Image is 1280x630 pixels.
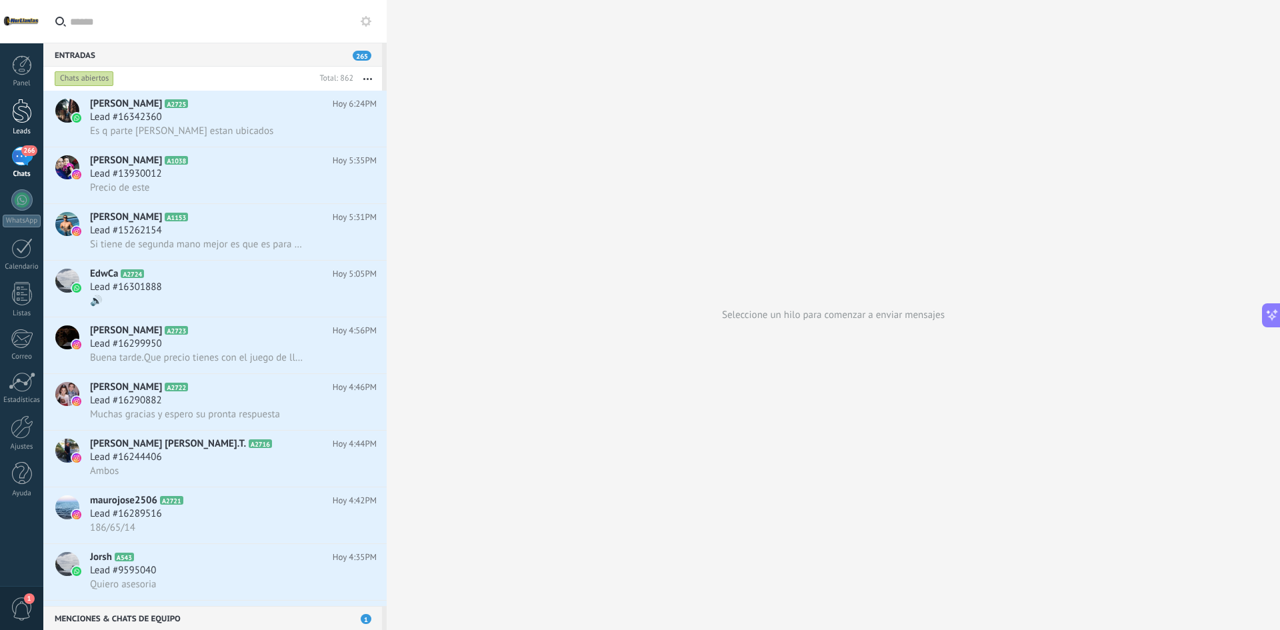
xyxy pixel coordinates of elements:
button: Más [353,67,382,91]
a: avatariconJorshA543Hoy 4:35PMLead #9595040Quiero asesoria [43,544,387,600]
span: Lead #16244406 [90,451,162,464]
span: 1 [24,593,35,604]
img: icon [72,453,81,463]
span: Ambos [90,465,119,477]
span: A2725 [165,99,188,108]
span: Lead #16301888 [90,281,162,294]
span: 266 [21,145,37,156]
img: icon [72,340,81,349]
span: Hoy 5:35PM [333,154,377,167]
span: A2716 [249,439,272,448]
a: avataricon[PERSON_NAME]A2722Hoy 4:46PMLead #16290882Muchas gracias y espero su pronta respuesta [43,374,387,430]
span: Hoy 6:24PM [333,97,377,111]
span: Hoy 4:35PM [333,551,377,564]
span: EdwCa [90,267,118,281]
div: Panel [3,79,41,88]
span: A543 [115,553,134,561]
span: [PERSON_NAME] [90,97,162,111]
a: avatariconEdwCaA2724Hoy 5:05PMLead #16301888🔊 [43,261,387,317]
div: Calendario [3,263,41,271]
span: Lead #9595040 [90,564,156,577]
a: avataricon[PERSON_NAME]A1153Hoy 5:31PMLead #15262154Si tiene de segunda mano mejor es que es para... [43,204,387,260]
span: Hoy 4:44PM [333,437,377,451]
span: 265 [353,51,371,61]
span: [PERSON_NAME] [90,381,162,394]
a: avataricon[PERSON_NAME] [PERSON_NAME].T.A2716Hoy 4:44PMLead #16244406Ambos [43,431,387,487]
div: Listas [3,309,41,318]
span: [PERSON_NAME] [90,324,162,337]
span: A1153 [165,213,188,221]
img: icon [72,397,81,406]
div: Ayuda [3,489,41,498]
span: A2722 [165,383,188,391]
span: [PERSON_NAME] [90,211,162,224]
span: A1038 [165,156,188,165]
span: Lead #16289516 [90,507,162,521]
img: icon [72,113,81,123]
span: Lead #16342360 [90,111,162,124]
a: avataricon[PERSON_NAME]A2723Hoy 4:56PMLead #16299950Buena tarde.Que precio tienes con el juego de... [43,317,387,373]
div: WhatsApp [3,215,41,227]
span: maurojose2506 [90,494,157,507]
span: Hoy 4:56PM [333,324,377,337]
div: Total: 862 [314,72,353,85]
span: Hoy 4:42PM [333,494,377,507]
span: A2721 [160,496,183,505]
span: A2723 [165,326,188,335]
span: Precio de este [90,181,149,194]
span: Es q parte [PERSON_NAME] estan ubicados [90,125,273,137]
span: Hoy 5:31PM [333,211,377,224]
div: Chats [3,170,41,179]
a: avataricon[PERSON_NAME]A2725Hoy 6:24PMLead #16342360Es q parte [PERSON_NAME] estan ubicados [43,91,387,147]
span: Muchas gracias y espero su pronta respuesta [90,408,280,421]
div: Estadísticas [3,396,41,405]
div: Correo [3,353,41,361]
div: Menciones & Chats de equipo [43,606,382,630]
span: Si tiene de segunda mano mejor es que es para usarlos por estos meces hasta enero y después le po... [90,238,303,251]
span: A2724 [121,269,144,278]
span: Buena tarde.Que precio tienes con el juego de llantas ? Para un sail. Gracias [90,351,303,364]
img: icon [72,227,81,236]
span: Lead #16290882 [90,394,162,407]
a: avataricon[PERSON_NAME]A1038Hoy 5:35PMLead #13930012Precio de este [43,147,387,203]
a: avatariconmaurojose2506A2721Hoy 4:42PMLead #16289516186/65/14 [43,487,387,543]
div: Entradas [43,43,382,67]
span: Jorsh [90,551,112,564]
img: icon [72,283,81,293]
span: Lead #16299950 [90,337,162,351]
span: 186/65/14 [90,521,135,534]
span: [PERSON_NAME] [PERSON_NAME].T. [90,437,246,451]
span: Lead #15262154 [90,224,162,237]
img: icon [72,510,81,519]
img: icon [72,567,81,576]
span: Hoy 4:46PM [333,381,377,394]
span: Lead #13930012 [90,167,162,181]
div: Chats abiertos [55,71,114,87]
span: 🔊 [90,295,103,307]
img: icon [72,170,81,179]
div: Ajustes [3,443,41,451]
span: Hoy 5:05PM [333,267,377,281]
span: [PERSON_NAME] [90,154,162,167]
span: Quiero asesoria [90,578,156,591]
span: 1 [361,614,371,624]
div: Leads [3,127,41,136]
